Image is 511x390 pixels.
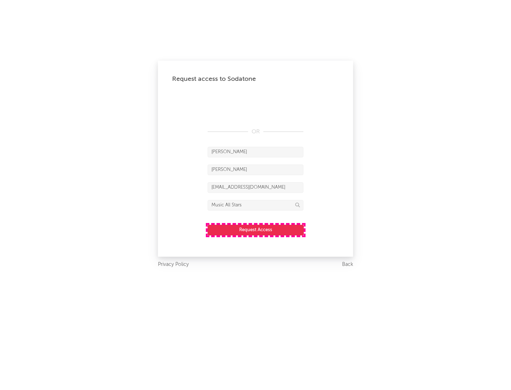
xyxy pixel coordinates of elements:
input: Email [208,182,303,193]
input: Division [208,200,303,211]
div: OR [208,128,303,136]
a: Back [342,260,353,269]
input: Last Name [208,165,303,175]
button: Request Access [208,225,304,235]
div: Request access to Sodatone [172,75,339,83]
a: Privacy Policy [158,260,189,269]
input: First Name [208,147,303,157]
